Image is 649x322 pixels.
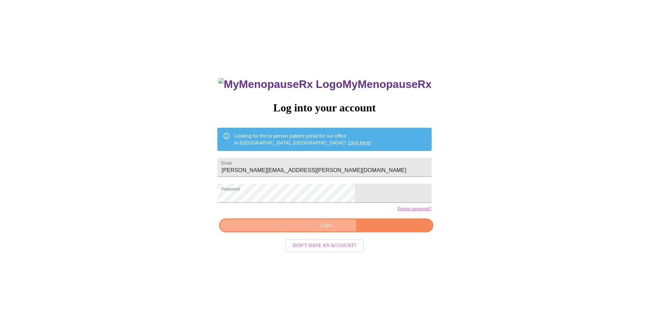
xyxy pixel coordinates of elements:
h3: Log into your account [217,102,431,114]
button: Don't have an account? [285,239,364,252]
a: Forgot password? [398,206,432,212]
button: Login [219,218,433,232]
a: Click here! [348,140,371,145]
span: Don't have an account? [293,242,356,250]
h3: MyMenopauseRx [218,78,432,91]
span: Login [227,221,425,230]
img: MyMenopauseRx Logo [218,78,342,91]
a: Don't have an account? [283,242,366,248]
div: Looking for the in person patient portal for our office in [GEOGRAPHIC_DATA], [GEOGRAPHIC_DATA]? [234,130,371,149]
